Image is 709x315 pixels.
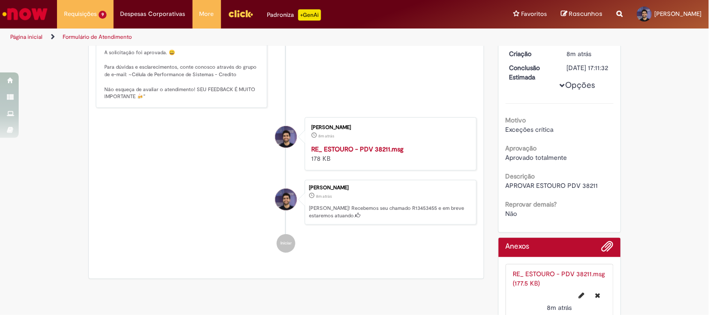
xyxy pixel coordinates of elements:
span: 9 [99,11,107,19]
ul: Trilhas de página [7,29,466,46]
li: Lucas Zattar [96,180,477,225]
p: "Olá, tudo bem? A solicitação foi aprovada. 😀 Para dúvidas e esclarecimentos, conte conosco atrav... [105,21,260,100]
span: Despesas Corporativas [121,9,186,19]
span: 8m atrás [316,193,332,199]
time: 27/08/2025 16:11:22 [547,303,572,312]
a: Página inicial [10,33,43,41]
button: Excluir RE_ ESTOURO - PDV 38211.msg [590,288,606,303]
span: Rascunhos [569,9,603,18]
div: [PERSON_NAME] [309,185,472,191]
div: Lucas Zattar [275,126,297,148]
div: Lucas Zattar [275,189,297,210]
h2: Anexos [506,243,530,251]
a: RE_ ESTOURO - PDV 38211.msg [311,145,403,153]
span: Não [506,209,517,218]
p: [PERSON_NAME]! Recebemos seu chamado R13453455 e em breve estaremos atuando. [309,205,472,219]
span: Favoritos [522,9,547,19]
div: [PERSON_NAME] [311,125,467,130]
p: +GenAi [298,9,321,21]
div: 178 KB [311,144,467,163]
a: Formulário de Atendimento [63,33,132,41]
span: 8m atrás [567,50,592,58]
button: Adicionar anexos [602,240,614,257]
b: Motivo [506,116,526,124]
div: 27/08/2025 16:11:29 [567,49,610,58]
div: [DATE] 17:11:32 [567,63,610,72]
button: Editar nome de arquivo RE_ ESTOURO - PDV 38211.msg [573,288,590,303]
time: 27/08/2025 16:11:29 [316,193,332,199]
time: 27/08/2025 16:11:22 [318,133,334,139]
img: click_logo_yellow_360x200.png [228,7,253,21]
dt: Conclusão Estimada [502,63,560,82]
span: [PERSON_NAME] [655,10,702,18]
span: Aprovado totalmente [506,153,567,162]
time: 27/08/2025 16:11:29 [567,50,592,58]
span: Exceções crítica [506,125,554,134]
span: 8m atrás [318,133,334,139]
b: Reprovar demais? [506,200,557,208]
span: More [200,9,214,19]
span: 8m atrás [547,303,572,312]
a: RE_ ESTOURO - PDV 38211.msg (177.5 KB) [513,270,605,287]
span: APROVAR ESTOURO PDV 38211 [506,181,598,190]
span: Requisições [64,9,97,19]
b: Aprovação [506,144,537,152]
b: Descrição [506,172,535,180]
img: ServiceNow [1,5,49,23]
dt: Criação [502,49,560,58]
a: Rascunhos [561,10,603,19]
div: Padroniza [267,9,321,21]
